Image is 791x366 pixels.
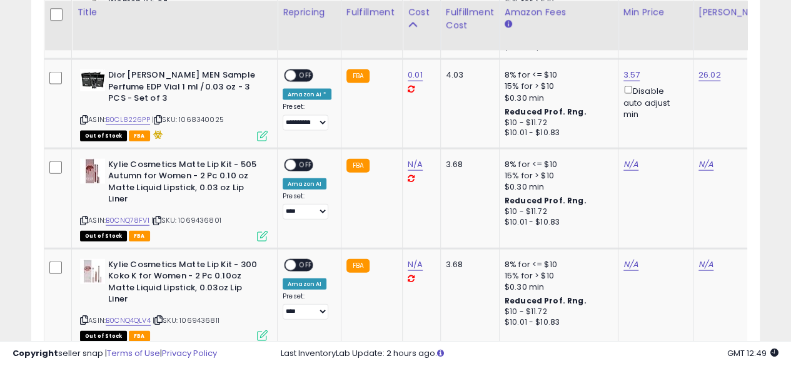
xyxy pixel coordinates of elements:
b: Dior [PERSON_NAME] MEN Sample Perfume EDP Vial 1 ml /0.03 oz - 3 PCS - Set of 3 [108,69,260,108]
div: Preset: [283,292,331,320]
b: Kylie Cosmetics Matte Lip Kit - 300 Koko K for Women - 2 Pc 0.10oz Matte Liquid Lipstick, 0.03oz ... [108,259,260,308]
span: | SKU: 1069436801 [151,215,221,225]
i: hazardous material [150,130,163,139]
span: OFF [296,71,316,81]
a: N/A [408,158,423,171]
div: Cost [408,6,435,19]
div: Preset: [283,103,331,131]
a: Privacy Policy [162,347,217,359]
div: Amazon AI [283,278,326,290]
div: 8% for <= $10 [505,259,608,270]
b: Reduced Prof. Rng. [505,295,587,306]
img: 31IOSO2JQPL._SL40_.jpg [80,259,105,284]
small: FBA [346,159,370,173]
span: | SKU: 1069436811 [153,315,219,325]
a: Terms of Use [107,347,160,359]
b: Reduced Prof. Rng. [505,195,587,206]
span: FBA [129,131,150,141]
div: [PERSON_NAME] [698,6,773,19]
div: $10.01 - $10.83 [505,128,608,138]
a: N/A [698,258,713,271]
a: 3.57 [623,69,640,81]
b: Kylie Cosmetics Matte Lip Kit - 505 Autumn for Women - 2 Pc 0.10 oz Matte Liquid Lipstick, 0.03 o... [108,159,260,208]
a: 26.02 [698,69,721,81]
div: $0.30 min [505,93,608,104]
div: $10 - $11.72 [505,206,608,217]
div: ASIN: [80,69,268,140]
div: $0.30 min [505,181,608,193]
img: 41njqgULrwL._SL40_.jpg [80,159,105,184]
a: B0CNQ4QLV4 [106,315,151,326]
div: Preset: [283,192,331,220]
div: 15% for > $10 [505,81,608,92]
a: B0CNQ78FV1 [106,215,149,226]
div: $10.01 - $10.83 [505,317,608,328]
div: 3.68 [446,259,490,270]
span: | SKU: 1068340025 [152,114,224,125]
div: $0.30 min [505,282,608,293]
div: Fulfillment Cost [446,6,494,33]
a: N/A [408,258,423,271]
small: FBA [346,259,370,273]
div: ASIN: [80,159,268,240]
a: N/A [698,158,713,171]
span: OFF [296,260,316,270]
span: FBA [129,231,150,241]
div: $10 - $11.72 [505,307,608,317]
b: Reduced Prof. Rng. [505,106,587,117]
small: Amazon Fees. [505,19,512,31]
div: Disable auto adjust min [623,84,683,120]
span: All listings that are currently out of stock and unavailable for purchase on Amazon [80,131,127,141]
div: Fulfillment [346,6,397,19]
div: $10.01 - $10.83 [505,217,608,228]
div: Amazon AI * [283,89,331,100]
div: Min Price [623,6,688,19]
div: Title [77,6,272,19]
div: $10 - $11.72 [505,118,608,128]
div: 8% for <= $10 [505,159,608,170]
div: seller snap | | [13,348,217,360]
div: 4.03 [446,69,490,81]
span: OFF [296,160,316,170]
strong: Copyright [13,347,58,359]
span: All listings that are currently out of stock and unavailable for purchase on Amazon [80,231,127,241]
div: 15% for > $10 [505,270,608,282]
div: Last InventoryLab Update: 2 hours ago. [281,348,778,360]
a: N/A [623,158,638,171]
div: Amazon AI [283,178,326,190]
div: 8% for <= $10 [505,69,608,81]
div: 15% for > $10 [505,170,608,181]
div: Amazon Fees [505,6,613,19]
div: Repricing [283,6,336,19]
a: N/A [623,258,638,271]
a: B0CL8226PP [106,114,150,125]
small: FBA [346,69,370,83]
span: 2025-10-9 12:49 GMT [727,347,778,359]
a: 0.01 [408,69,423,81]
div: 3.68 [446,159,490,170]
img: 41O+zU1Q5vL._SL40_.jpg [80,69,105,91]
